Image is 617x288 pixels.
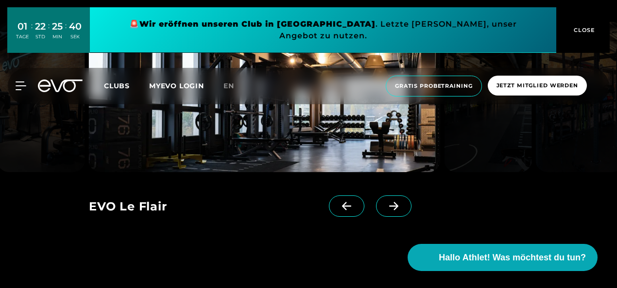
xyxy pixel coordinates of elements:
span: Clubs [104,81,130,90]
div: STD [35,33,46,40]
a: Clubs [104,81,149,90]
div: 25 [52,19,63,33]
div: 22 [35,19,46,33]
div: TAGE [16,33,29,40]
div: 40 [69,19,82,33]
span: en [223,81,234,90]
div: SEK [69,33,82,40]
div: : [31,20,33,46]
a: Jetzt Mitglied werden [485,76,590,96]
div: 01 [16,19,29,33]
span: CLOSE [571,26,595,34]
span: Jetzt Mitglied werden [497,81,578,90]
div: MIN [52,33,63,40]
span: Hallo Athlet! Was möchtest du tun? [439,251,586,264]
a: en [223,80,246,92]
a: Gratis Probetraining [383,76,485,96]
span: Gratis Probetraining [395,82,473,90]
button: CLOSE [556,7,610,53]
button: Hallo Athlet! Was möchtest du tun? [408,244,598,271]
a: MYEVO LOGIN [149,81,204,90]
div: : [48,20,50,46]
div: : [65,20,67,46]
